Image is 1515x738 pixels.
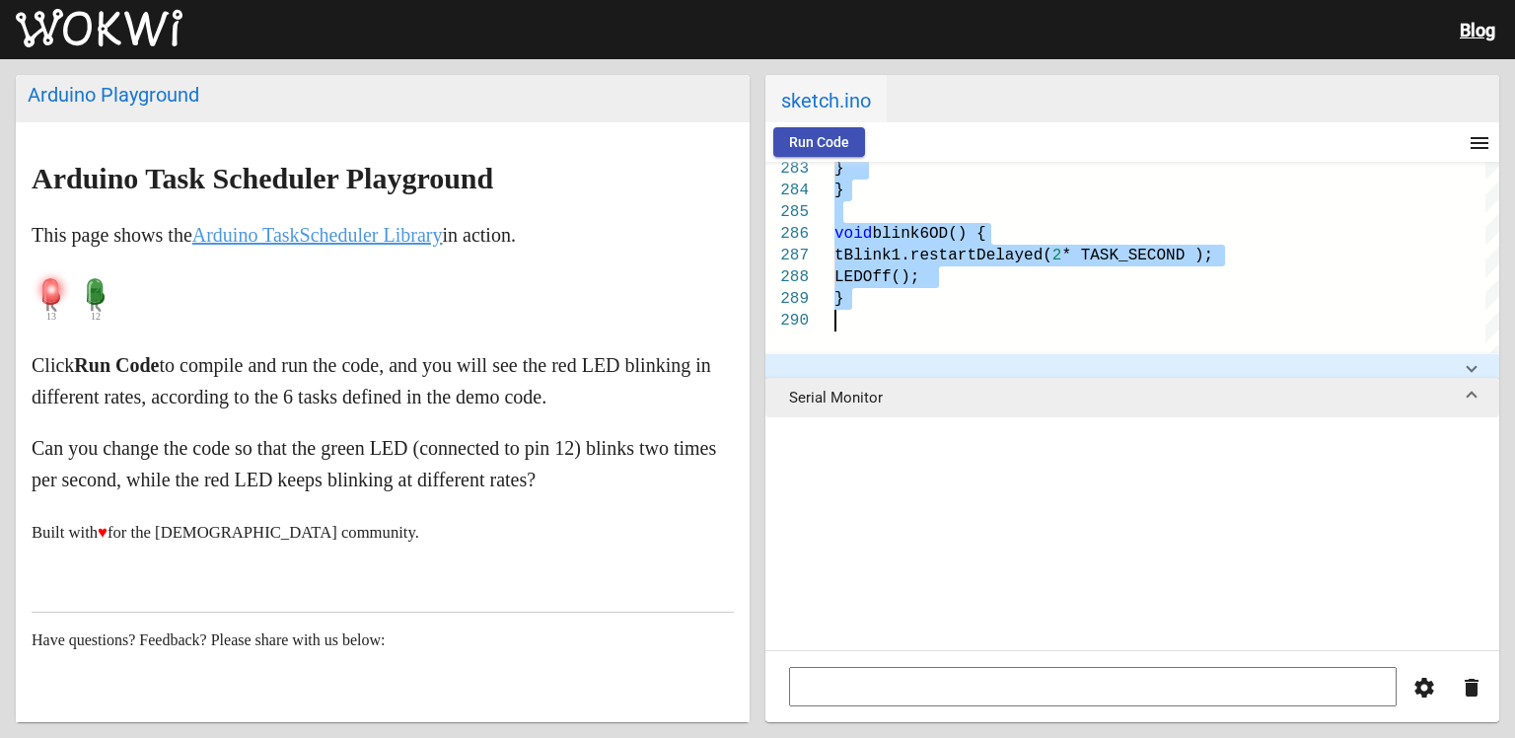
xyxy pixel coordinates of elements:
[765,158,809,180] div: 283
[765,378,1499,417] mat-expansion-panel-header: Serial Monitor
[32,163,734,194] h2: Arduino Task Scheduler Playground
[834,247,1052,264] span: tBlink1.restartDelayed(
[1052,247,1062,264] span: 2
[32,631,386,648] span: Have questions? Feedback? Please share with us below:
[32,432,734,495] p: Can you change the code so that the green LED (connected to pin 12) blinks two times per second, ...
[765,288,809,310] div: 289
[765,245,809,266] div: 287
[765,75,887,122] span: sketch.ino
[834,225,872,243] span: void
[765,223,809,245] div: 286
[765,266,809,288] div: 288
[834,310,835,311] textarea: Editor content;Press Alt+F1 for Accessibility Options.
[872,225,985,243] span: blink6OD() {
[1061,247,1213,264] span: * TASK_SECOND );
[32,349,734,412] p: Click to compile and run the code, and you will see the red LED blinking in different rates, acco...
[834,182,844,199] span: }
[765,310,809,332] div: 290
[1460,20,1495,40] a: Blog
[834,268,919,286] span: LEDOff();
[765,201,809,223] div: 285
[765,180,809,201] div: 284
[16,9,182,48] img: Wokwi
[98,523,108,542] span: ♥
[789,134,849,150] span: Run Code
[32,523,419,542] small: Built with for the [DEMOGRAPHIC_DATA] community.
[765,417,1499,722] div: Serial Monitor
[28,83,738,107] div: Arduino Playground
[1412,676,1436,700] mat-icon: settings
[789,389,1452,406] mat-panel-title: Serial Monitor
[1460,676,1483,700] mat-icon: delete
[32,219,734,251] p: This page shows the in action.
[834,160,844,178] span: }
[1468,131,1491,155] mat-icon: menu
[74,354,159,376] strong: Run Code
[192,224,443,246] a: Arduino TaskScheduler Library
[834,290,844,308] span: }
[773,127,865,157] button: Run Code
